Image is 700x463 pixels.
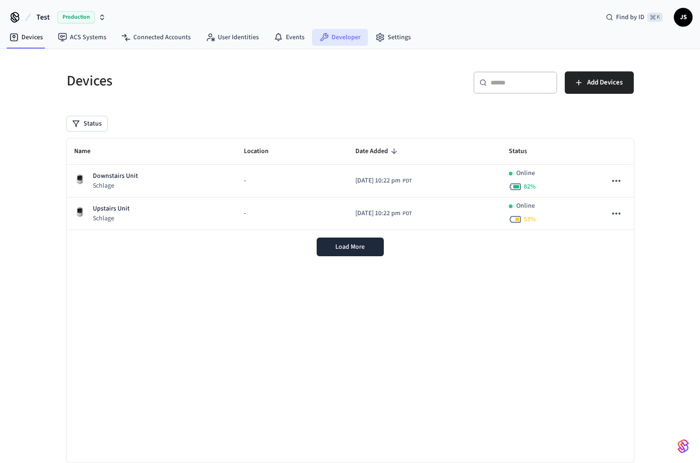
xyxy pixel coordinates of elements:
[355,209,401,218] span: [DATE] 10:22 pm
[67,139,634,230] table: sticky table
[402,177,412,185] span: PDT
[524,215,536,224] span: 53 %
[355,209,412,218] div: America/Los_Angeles
[598,9,670,26] div: Find by ID⌘ K
[335,242,365,252] span: Load More
[675,9,692,26] span: JS
[516,201,535,211] p: Online
[616,13,645,22] span: Find by ID
[36,12,50,23] span: Test
[93,181,138,190] p: Schlage
[114,29,198,46] a: Connected Accounts
[516,168,535,178] p: Online
[524,182,536,191] span: 82 %
[244,144,281,159] span: Location
[198,29,266,46] a: User Identities
[50,29,114,46] a: ACS Systems
[57,11,95,23] span: Production
[674,8,693,27] button: JS
[74,144,103,159] span: Name
[2,29,50,46] a: Devices
[74,206,85,217] img: Schlage Sense Smart Deadbolt with Camelot Trim, Front
[565,71,634,94] button: Add Devices
[317,238,384,256] button: Load More
[74,174,85,185] img: Schlage Sense Smart Deadbolt with Camelot Trim, Front
[368,29,418,46] a: Settings
[93,171,138,181] p: Downstairs Unit
[678,439,689,454] img: SeamLogoGradient.69752ec5.svg
[244,209,246,218] span: -
[509,144,539,159] span: Status
[93,214,130,223] p: Schlage
[647,13,663,22] span: ⌘ K
[402,210,412,218] span: PDT
[312,29,368,46] a: Developer
[67,71,345,91] h5: Devices
[355,144,400,159] span: Date Added
[93,204,130,214] p: Upstairs Unit
[355,176,401,186] span: [DATE] 10:22 pm
[355,176,412,186] div: America/Los_Angeles
[266,29,312,46] a: Events
[67,116,107,131] button: Status
[244,176,246,186] span: -
[587,77,623,89] span: Add Devices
